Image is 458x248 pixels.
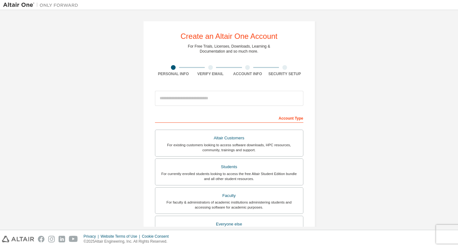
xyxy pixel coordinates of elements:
[192,71,229,76] div: Verify Email
[155,71,192,76] div: Personal Info
[188,44,270,54] div: For Free Trials, Licenses, Downloads, Learning & Documentation and so much more.
[159,200,299,210] div: For faculty & administrators of academic institutions administering students and accessing softwa...
[159,134,299,142] div: Altair Customers
[84,234,100,239] div: Privacy
[48,236,55,242] img: instagram.svg
[3,2,81,8] img: Altair One
[266,71,303,76] div: Security Setup
[100,234,142,239] div: Website Terms of Use
[84,239,172,244] p: © 2025 Altair Engineering, Inc. All Rights Reserved.
[2,236,34,242] img: altair_logo.svg
[142,234,172,239] div: Cookie Consent
[159,191,299,200] div: Faculty
[38,236,44,242] img: facebook.svg
[155,113,303,123] div: Account Type
[181,33,278,40] div: Create an Altair One Account
[159,142,299,152] div: For existing customers looking to access software downloads, HPC resources, community, trainings ...
[69,236,78,242] img: youtube.svg
[159,220,299,229] div: Everyone else
[159,163,299,171] div: Students
[159,171,299,181] div: For currently enrolled students looking to access the free Altair Student Edition bundle and all ...
[59,236,65,242] img: linkedin.svg
[229,71,266,76] div: Account Info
